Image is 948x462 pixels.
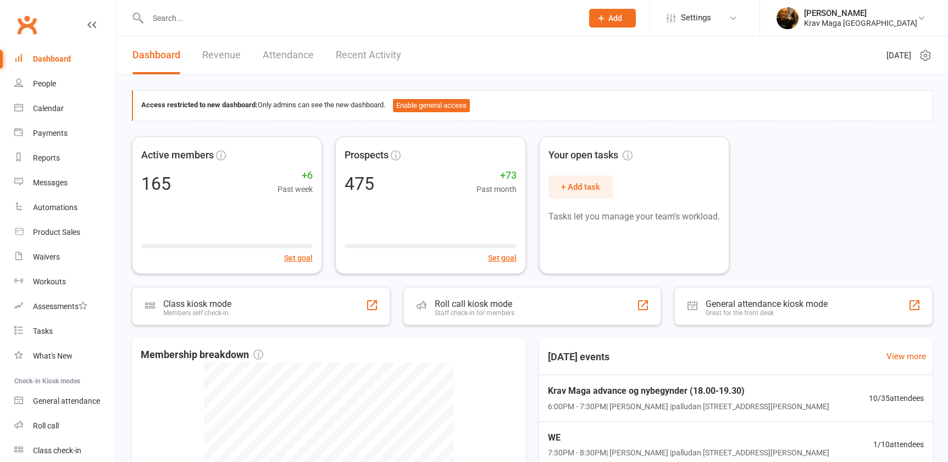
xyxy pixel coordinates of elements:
[33,79,56,88] div: People
[14,414,116,438] a: Roll call
[33,104,64,113] div: Calendar
[548,400,829,413] span: 6:00PM - 7:30PM | [PERSON_NAME] | palludan [STREET_ADDRESS][PERSON_NAME]
[345,147,389,163] span: Prospects
[548,210,720,224] p: Tasks let you manage your team's workload.
[14,195,116,220] a: Automations
[14,389,116,414] a: General attendance kiosk mode
[14,47,116,71] a: Dashboard
[393,99,470,112] button: Enable general access
[14,220,116,245] a: Product Sales
[14,146,116,170] a: Reports
[141,347,263,363] span: Membership breakdown
[33,302,87,311] div: Assessments
[33,203,77,212] div: Automations
[141,99,924,112] div: Only admins can see the new dashboard.
[539,347,618,367] h3: [DATE] events
[14,344,116,369] a: What's New
[873,439,924,451] span: 1 / 10 attendees
[804,18,917,28] div: Krav Maga [GEOGRAPHIC_DATA]
[33,277,66,286] div: Workouts
[33,421,59,430] div: Roll call
[14,319,116,344] a: Tasks
[33,178,68,187] div: Messages
[14,121,116,146] a: Payments
[278,168,313,184] span: +6
[141,147,214,163] span: Active members
[488,252,517,264] button: Set goal
[608,14,622,23] span: Add
[145,10,575,26] input: Search...
[163,309,231,317] div: Members self check-in
[681,5,711,30] span: Settings
[345,175,374,193] div: 475
[33,54,71,63] div: Dashboard
[14,269,116,294] a: Workouts
[163,299,231,309] div: Class kiosk mode
[33,228,80,237] div: Product Sales
[886,350,926,363] a: View more
[548,147,633,163] span: Your open tasks
[589,9,636,28] button: Add
[435,309,514,317] div: Staff check-in for members
[14,96,116,121] a: Calendar
[548,431,829,446] span: WE
[804,8,917,18] div: [PERSON_NAME]
[284,252,313,264] button: Set goal
[33,351,73,360] div: What's New
[14,294,116,319] a: Assessments
[336,36,401,74] a: Recent Activity
[777,7,799,29] img: thumb_image1537003722.png
[706,309,828,317] div: Great for the front desk
[141,101,258,109] strong: Access restricted to new dashboard:
[13,11,41,38] a: Clubworx
[886,49,911,62] span: [DATE]
[33,446,81,455] div: Class check-in
[263,36,314,74] a: Attendance
[33,153,60,162] div: Reports
[476,168,517,184] span: +73
[141,175,171,193] div: 165
[548,175,613,199] button: + Add task
[278,183,313,195] span: Past week
[435,299,514,309] div: Roll call kiosk mode
[202,36,241,74] a: Revenue
[33,327,53,335] div: Tasks
[33,129,68,137] div: Payments
[132,36,180,74] a: Dashboard
[14,170,116,195] a: Messages
[548,384,829,398] span: Krav Maga advance og nybegynder (18.00-19.30)
[869,392,924,404] span: 10 / 35 attendees
[14,245,116,269] a: Waivers
[14,71,116,96] a: People
[706,299,828,309] div: General attendance kiosk mode
[33,252,60,261] div: Waivers
[548,447,829,459] span: 7:30PM - 8:30PM | [PERSON_NAME] | palludan [STREET_ADDRESS][PERSON_NAME]
[33,397,100,405] div: General attendance
[476,183,517,195] span: Past month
